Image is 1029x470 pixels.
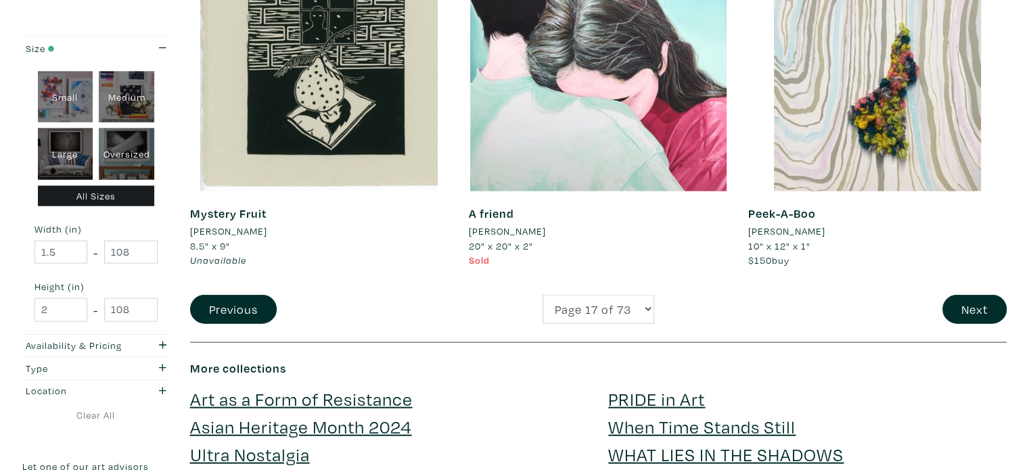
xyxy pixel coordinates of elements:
a: Mystery Fruit [190,206,267,221]
span: 10" x 12" x 1" [748,239,810,252]
div: Location [26,383,127,398]
div: Oversized [99,128,154,180]
span: 20" x 20" x 2" [469,239,533,252]
a: Art as a Form of Resistance [190,387,413,410]
span: - [93,301,98,319]
span: buy [748,254,790,266]
button: Previous [190,295,277,324]
a: WHAT LIES IN THE SHADOWS [608,442,844,466]
div: Type [26,361,127,376]
span: $150 [748,254,772,266]
div: All Sizes [38,186,155,207]
a: Peek-A-Boo [748,206,816,221]
small: Height (in) [35,282,158,291]
button: Next [942,295,1007,324]
div: Small [38,72,93,123]
a: [PERSON_NAME] [469,224,728,239]
span: Sold [469,254,490,266]
a: Asian Heritage Month 2024 [190,415,412,438]
div: Large [38,128,93,180]
div: Size [26,41,127,56]
span: - [93,243,98,262]
a: [PERSON_NAME] [748,224,1007,239]
button: Availability & Pricing [22,335,170,357]
li: [PERSON_NAME] [190,224,267,239]
button: Size [22,37,170,60]
li: [PERSON_NAME] [469,224,546,239]
a: Clear All [22,408,170,423]
a: Ultra Nostalgia [190,442,310,466]
a: When Time Stands Still [608,415,796,438]
span: Unavailable [190,254,246,266]
span: 8.5" x 9" [190,239,230,252]
h6: More collections [190,361,1007,376]
a: PRIDE in Art [608,387,705,410]
small: Width (in) [35,225,158,234]
div: Medium [99,72,154,123]
button: Location [22,380,170,402]
div: Availability & Pricing [26,338,127,353]
a: A friend [469,206,514,221]
a: [PERSON_NAME] [190,224,449,239]
li: [PERSON_NAME] [748,224,825,239]
button: Type [22,357,170,379]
